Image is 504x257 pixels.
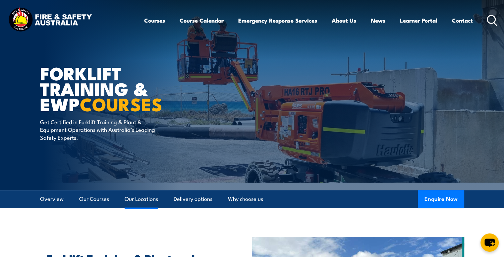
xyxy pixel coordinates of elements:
[174,190,212,208] a: Delivery options
[332,12,356,29] a: About Us
[238,12,317,29] a: Emergency Response Services
[125,190,158,208] a: Our Locations
[371,12,385,29] a: News
[144,12,165,29] a: Courses
[228,190,263,208] a: Why choose us
[79,190,109,208] a: Our Courses
[40,118,161,141] p: Get Certified in Forklift Training & Plant & Equipment Operations with Australia’s Leading Safety...
[418,190,464,208] button: Enquire Now
[400,12,437,29] a: Learner Portal
[480,233,499,252] button: chat-button
[80,90,162,117] strong: COURSES
[40,190,64,208] a: Overview
[40,65,204,112] h1: Forklift Training & EWP
[180,12,224,29] a: Course Calendar
[452,12,473,29] a: Contact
